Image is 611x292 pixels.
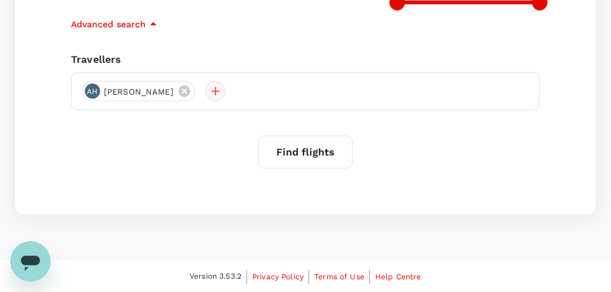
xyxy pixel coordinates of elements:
[375,270,421,284] a: Help Centre
[375,273,421,282] span: Help Centre
[252,270,304,284] a: Privacy Policy
[82,81,195,102] div: AH[PERSON_NAME]
[71,18,146,30] p: Advanced search
[190,271,241,284] span: Version 3.53.2
[314,270,364,284] a: Terms of Use
[10,241,51,282] iframe: Button to launch messaging window
[258,136,353,169] button: Find flights
[314,273,364,282] span: Terms of Use
[71,52,540,67] div: Travellers
[252,273,304,282] span: Privacy Policy
[71,17,161,32] button: Advanced search
[96,86,181,98] span: [PERSON_NAME]
[85,84,100,99] div: AH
